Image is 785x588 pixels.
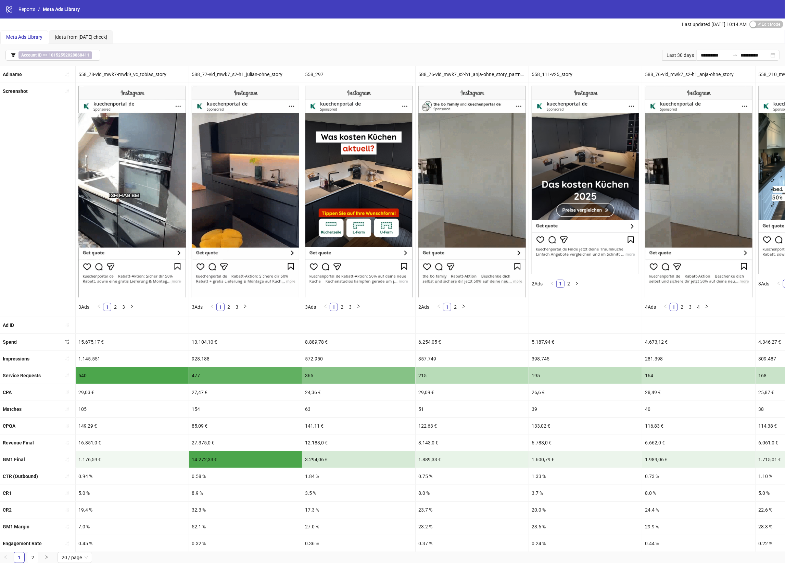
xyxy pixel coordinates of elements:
li: Next Page [573,280,581,288]
a: Reports [17,5,37,13]
div: 20.0 % [529,502,642,518]
span: swap-right [732,52,738,58]
a: 2 [225,303,232,311]
div: 195 [529,367,642,384]
div: 17.3 % [302,502,415,518]
div: 51 [416,401,529,417]
div: 13.104,10 € [189,334,302,350]
li: 1 [103,303,111,311]
div: 1.989,06 € [642,451,755,468]
a: 2 [28,552,38,563]
div: 0.44 % [642,535,755,552]
div: 24.4 % [642,502,755,518]
b: Spend [3,339,17,345]
b: CTR (Outbound) [3,474,38,479]
span: left [324,304,328,308]
a: 3 [686,303,694,311]
div: 4.673,12 € [642,334,755,350]
div: 6.254,05 € [416,334,529,350]
div: 24,36 € [302,384,415,401]
div: 1.84 % [302,468,415,485]
div: 8.143,0 € [416,434,529,451]
span: sort-ascending [65,72,69,77]
button: right [128,303,136,311]
span: == [18,51,92,59]
span: sort-ascending [65,356,69,361]
div: 16.851,0 € [76,434,189,451]
span: right [705,304,709,308]
b: Impressions [3,356,29,362]
b: GM1 Final [3,457,25,462]
b: CPA [3,390,12,395]
li: Previous Page [95,303,103,311]
div: 85,09 € [189,418,302,434]
a: 3 [120,303,127,311]
b: Ad ID [3,322,14,328]
div: 15.675,17 € [76,334,189,350]
div: 6.788,0 € [529,434,642,451]
span: right [45,555,49,559]
div: 398.745 [529,351,642,367]
div: 8.9 % [189,485,302,501]
b: CR2 [3,507,12,513]
div: 164 [642,367,755,384]
li: 2 [27,552,38,563]
span: 3 Ads [78,304,89,310]
img: Screenshot 6903829704061 [532,86,639,274]
b: Account ID [21,53,42,58]
span: sort-descending [65,339,69,344]
li: Next Page [702,303,711,311]
div: 0.37 % [416,535,529,552]
div: 540 [76,367,189,384]
a: 3 [233,303,241,311]
div: 23.2 % [416,518,529,535]
div: 6.662,0 € [642,434,755,451]
span: left [550,281,554,285]
span: left [97,304,101,308]
b: GM1 Margin [3,524,29,529]
a: 1 [670,303,678,311]
a: 2 [678,303,686,311]
span: [data from [DATE] check] [55,34,107,40]
div: 0.45 % [76,535,189,552]
a: 2 [338,303,346,311]
div: 8.889,78 € [302,334,415,350]
li: 3 [686,303,694,311]
div: Last 30 days [662,50,697,61]
div: 0.32 % [189,535,302,552]
li: 2 [111,303,119,311]
span: sort-ascending [65,541,69,546]
div: 19.4 % [76,502,189,518]
b: Service Requests [3,373,41,378]
span: sort-ascending [65,524,69,529]
li: Next Page [354,303,363,311]
div: 149,29 € [76,418,189,434]
span: 2 Ads [418,304,429,310]
b: Screenshot [3,88,28,94]
div: 29,03 € [76,384,189,401]
b: Engagement Rate [3,541,42,546]
button: left [208,303,216,311]
div: 122,63 € [416,418,529,434]
div: 5.0 % [76,485,189,501]
li: Previous Page [775,280,783,288]
span: sort-ascending [65,373,69,378]
li: 3 [346,303,354,311]
div: 29,09 € [416,384,529,401]
b: Revenue Final [3,440,34,445]
div: 7.0 % [76,518,189,535]
div: 23.6 % [529,518,642,535]
a: 2 [452,303,459,311]
div: 40 [642,401,755,417]
div: 12.183,0 € [302,434,415,451]
div: 63 [302,401,415,417]
span: sort-ascending [65,407,69,412]
div: 357.749 [416,351,529,367]
button: right [573,280,581,288]
div: 39 [529,401,642,417]
button: right [702,303,711,311]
